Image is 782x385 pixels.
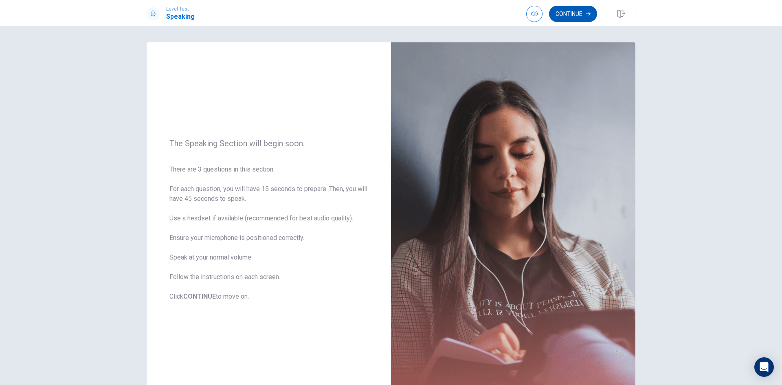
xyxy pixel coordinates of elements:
span: The Speaking Section will begin soon. [169,139,368,148]
div: Open Intercom Messenger [754,357,774,377]
h1: Speaking [166,12,195,22]
button: Continue [549,6,597,22]
span: Level Test [166,6,195,12]
b: CONTINUE [183,293,216,300]
span: There are 3 questions in this section. For each question, you will have 15 seconds to prepare. Th... [169,165,368,301]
